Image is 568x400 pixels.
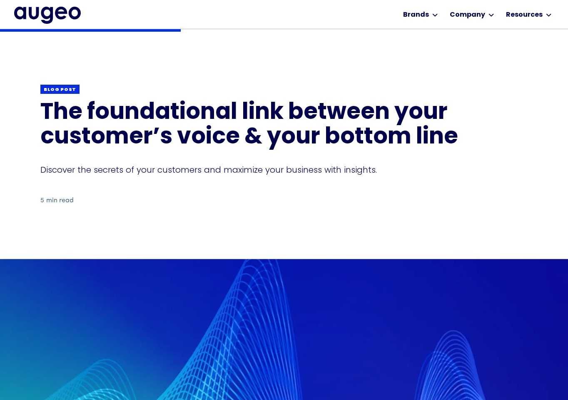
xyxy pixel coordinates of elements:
[14,7,81,23] a: home
[40,101,528,151] h1: The foundational link between your customer’s voice & your bottom line
[40,164,528,176] div: Discover the secrets of your customers and maximize your business with insights.
[450,10,485,20] div: Company
[506,10,543,20] div: Resources
[14,7,81,23] img: Augeo's full logo in midnight blue.
[40,196,44,206] div: 5
[46,196,74,206] div: min read
[44,87,76,93] div: Blog post
[403,10,429,20] div: Brands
